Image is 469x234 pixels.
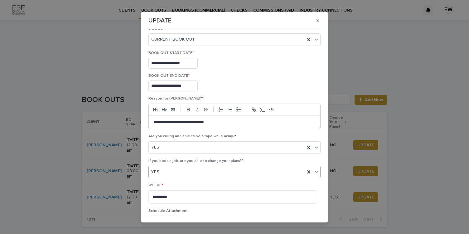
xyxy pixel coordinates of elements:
[151,36,195,43] span: CURRENT BOOK OUT
[148,134,236,138] span: Are you willing and able to self-tape while away?
[148,17,172,24] p: UPDATE
[151,144,159,151] span: YES
[151,169,159,175] span: YES
[148,74,190,78] span: BOOK OUT END DATE
[148,159,243,163] span: If you book a job, are you able to change your plans?
[148,51,194,55] span: BOOK OUT START DATE
[148,209,188,213] span: Schedule Attachment
[148,27,165,31] span: STATUS
[148,183,163,187] span: WHERE
[148,97,204,100] span: Reason for [PERSON_NAME]?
